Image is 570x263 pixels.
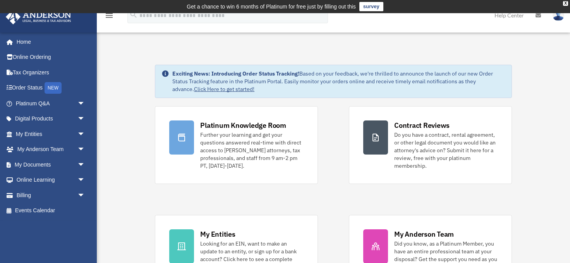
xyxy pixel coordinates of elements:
a: Digital Productsarrow_drop_down [5,111,97,127]
a: My Anderson Teamarrow_drop_down [5,142,97,157]
span: arrow_drop_down [77,126,93,142]
div: Do you have a contract, rental agreement, or other legal document you would like an attorney's ad... [394,131,498,170]
div: My Anderson Team [394,229,454,239]
a: Order StatusNEW [5,80,97,96]
span: arrow_drop_down [77,111,93,127]
img: User Pic [553,10,564,21]
a: Online Ordering [5,50,97,65]
div: Contract Reviews [394,120,450,130]
a: Contract Reviews Do you have a contract, rental agreement, or other legal document you would like... [349,106,512,184]
a: Platinum Q&Aarrow_drop_down [5,96,97,111]
span: arrow_drop_down [77,172,93,188]
i: menu [105,11,114,20]
div: NEW [45,82,62,94]
span: arrow_drop_down [77,157,93,173]
a: Billingarrow_drop_down [5,187,97,203]
div: My Entities [200,229,235,239]
a: Events Calendar [5,203,97,218]
a: menu [105,14,114,20]
a: Online Learningarrow_drop_down [5,172,97,188]
a: My Entitiesarrow_drop_down [5,126,97,142]
a: My Documentsarrow_drop_down [5,157,97,172]
span: arrow_drop_down [77,187,93,203]
a: Platinum Knowledge Room Further your learning and get your questions answered real-time with dire... [155,106,318,184]
a: survey [359,2,383,11]
div: Based on your feedback, we're thrilled to announce the launch of our new Order Status Tracking fe... [172,70,505,93]
a: Home [5,34,93,50]
a: Click Here to get started! [194,86,254,93]
div: close [563,1,568,6]
span: arrow_drop_down [77,142,93,158]
div: Further your learning and get your questions answered real-time with direct access to [PERSON_NAM... [200,131,304,170]
img: Anderson Advisors Platinum Portal [3,9,74,24]
div: Platinum Knowledge Room [200,120,286,130]
span: arrow_drop_down [77,96,93,112]
a: Tax Organizers [5,65,97,80]
strong: Exciting News: Introducing Order Status Tracking! [172,70,299,77]
div: Get a chance to win 6 months of Platinum for free just by filling out this [187,2,356,11]
i: search [129,10,138,19]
